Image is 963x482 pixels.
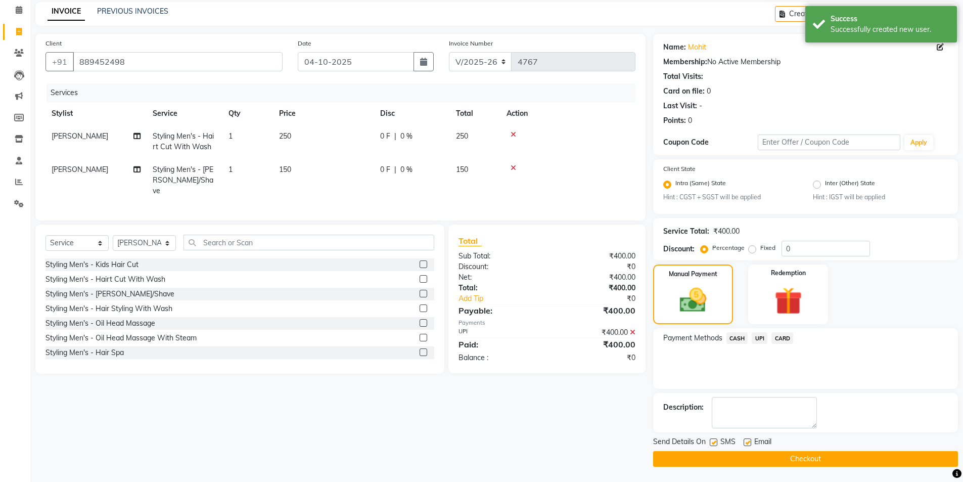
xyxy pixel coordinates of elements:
div: No Active Membership [663,57,948,67]
span: | [394,164,396,175]
button: Checkout [653,451,958,467]
div: ₹400.00 [547,272,643,283]
span: 1 [228,165,233,174]
div: ₹0 [547,261,643,272]
input: Search or Scan [184,235,434,250]
button: Apply [904,135,933,150]
label: Invoice Number [449,39,493,48]
div: Total: [451,283,547,293]
div: - [699,101,702,111]
div: 0 [688,115,692,126]
span: 0 F [380,131,390,142]
small: Hint : CGST + SGST will be applied [663,193,798,202]
span: 1 [228,132,233,141]
div: ₹0 [547,353,643,363]
div: 0 [707,86,711,97]
label: Client State [663,164,696,173]
label: Manual Payment [669,270,717,279]
div: Total Visits: [663,71,703,82]
label: Date [298,39,311,48]
input: Enter Offer / Coupon Code [758,135,900,150]
span: 0 % [400,131,412,142]
th: Service [147,102,222,125]
span: Styling Men's - Hairt Cut With Wash [153,132,214,151]
span: Email [754,436,771,449]
div: Styling Men's - Kids Hair Cut [45,259,139,270]
th: Total [450,102,500,125]
span: 0 % [400,164,412,175]
th: Disc [374,102,450,125]
div: Membership: [663,57,707,67]
button: Create New [775,6,833,22]
div: Coupon Code [663,137,758,148]
a: Mohit [688,42,706,53]
div: Sub Total: [451,251,547,261]
div: Name: [663,42,686,53]
div: Styling Men's - Hair Styling With Wash [45,303,172,314]
div: Description: [663,402,704,413]
div: Styling Men's - Hair Spa [45,347,124,358]
a: PREVIOUS INVOICES [97,7,168,16]
span: Total [458,236,482,246]
div: Points: [663,115,686,126]
th: Qty [222,102,273,125]
a: INVOICE [48,3,85,21]
div: Payable: [451,304,547,317]
small: Hint : IGST will be applied [813,193,948,202]
div: Net: [451,272,547,283]
div: ₹0 [563,293,643,304]
div: Paid: [451,338,547,350]
span: [PERSON_NAME] [52,165,108,174]
div: Services [47,83,643,102]
span: 0 F [380,164,390,175]
span: 250 [279,132,291,141]
div: Styling Men's - Hairt Cut With Wash [45,274,165,285]
div: ₹400.00 [547,304,643,317]
label: Intra (Same) State [675,179,726,191]
img: _gift.svg [766,284,811,318]
label: Inter (Other) State [825,179,875,191]
img: _cash.svg [671,285,715,316]
div: Styling Men's - [PERSON_NAME]/Shave [45,289,174,299]
span: CASH [726,332,748,344]
div: UPI [451,327,547,338]
span: Payment Methods [663,333,722,343]
div: ₹400.00 [547,338,643,350]
div: Styling Men's - Oil Head Massage [45,318,155,329]
div: Discount: [663,244,695,254]
div: Styling Men's - Oil Head Massage With Steam [45,333,197,343]
div: Success [831,14,949,24]
label: Client [45,39,62,48]
label: Percentage [712,243,745,252]
span: 150 [456,165,468,174]
div: Balance : [451,353,547,363]
th: Stylist [45,102,147,125]
th: Price [273,102,374,125]
div: Card on file: [663,86,705,97]
label: Redemption [771,269,806,278]
span: 150 [279,165,291,174]
span: CARD [771,332,793,344]
a: Add Tip [451,293,563,304]
div: ₹400.00 [547,327,643,338]
div: ₹400.00 [547,251,643,261]
div: Discount: [451,261,547,272]
label: Fixed [760,243,775,252]
button: +91 [45,52,74,71]
div: ₹400.00 [547,283,643,293]
div: ₹400.00 [713,226,740,237]
span: Send Details On [653,436,706,449]
span: Styling Men's - [PERSON_NAME]/Shave [153,165,213,195]
div: Successfully created new user. [831,24,949,35]
div: Service Total: [663,226,709,237]
span: [PERSON_NAME] [52,132,108,141]
span: SMS [720,436,736,449]
span: 250 [456,132,468,141]
th: Action [500,102,635,125]
input: Search by Name/Mobile/Email/Code [73,52,283,71]
span: | [394,131,396,142]
div: Last Visit: [663,101,697,111]
span: UPI [752,332,767,344]
div: Payments [458,319,635,327]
